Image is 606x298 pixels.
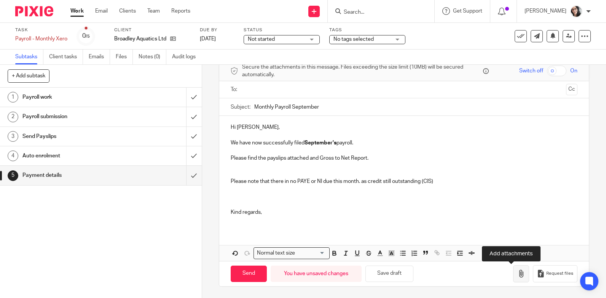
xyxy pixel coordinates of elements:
input: Search for option [298,249,325,257]
label: Subject: [231,103,250,111]
a: Team [147,7,160,15]
label: Tags [329,27,405,33]
div: Payroll - Monthly Xero [15,35,67,43]
button: Cc [566,84,577,95]
div: 4 [8,151,18,161]
label: To: [231,86,239,93]
label: Status [244,27,320,33]
div: 5 [8,170,18,181]
span: Secure the attachments in this message. Files exceeding the size limit (10MB) will be secured aut... [242,63,481,79]
span: [DATE] [200,36,216,42]
a: Email [95,7,108,15]
button: Request files [533,265,577,282]
p: [PERSON_NAME] [525,7,566,15]
p: Broadley Aquatics Ltd [114,35,166,43]
div: 1 [8,92,18,103]
p: Please note that there in no PAYE or NI due this month. as credit still outstanding (CIS) [231,178,577,185]
h1: Auto enrolment [22,150,126,162]
span: Switch off [519,67,543,75]
div: You have unsaved changes [271,266,362,282]
span: No tags selected [333,37,374,42]
div: Search for option [254,247,330,259]
a: Notes (0) [139,50,166,64]
a: Work [70,7,84,15]
div: 3 [8,131,18,142]
span: Request files [546,271,573,277]
span: On [570,67,577,75]
p: We have now successfully filed payroll. [231,139,577,147]
h1: Payroll work [22,91,126,103]
a: Audit logs [172,50,201,64]
p: Please find the payslips attached and Gross to Net Report. [231,154,577,162]
button: Save draft [365,266,413,282]
h1: Send Payslips [22,131,126,142]
label: Task [15,27,67,33]
img: Pixie [15,6,53,16]
input: Search [343,9,411,16]
h1: Payroll submission [22,111,126,122]
a: Client tasks [49,50,83,64]
label: Due by [200,27,234,33]
a: Reports [171,7,190,15]
a: Files [116,50,133,64]
p: Kind regards, [231,208,577,216]
button: + Add subtask [8,69,49,82]
div: 2 [8,112,18,122]
h1: Payment details [22,170,126,181]
label: Client [114,27,190,33]
span: Normal text size [255,249,297,257]
input: Send [231,266,267,282]
strong: September's [305,140,336,146]
p: Hi [PERSON_NAME], [231,123,577,131]
a: Emails [89,50,110,64]
span: Not started [248,37,275,42]
a: Clients [119,7,136,15]
small: /5 [86,34,90,38]
a: Subtasks [15,50,43,64]
img: me%20(1).jpg [570,5,582,18]
div: 0 [82,32,90,40]
span: Get Support [453,8,482,14]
